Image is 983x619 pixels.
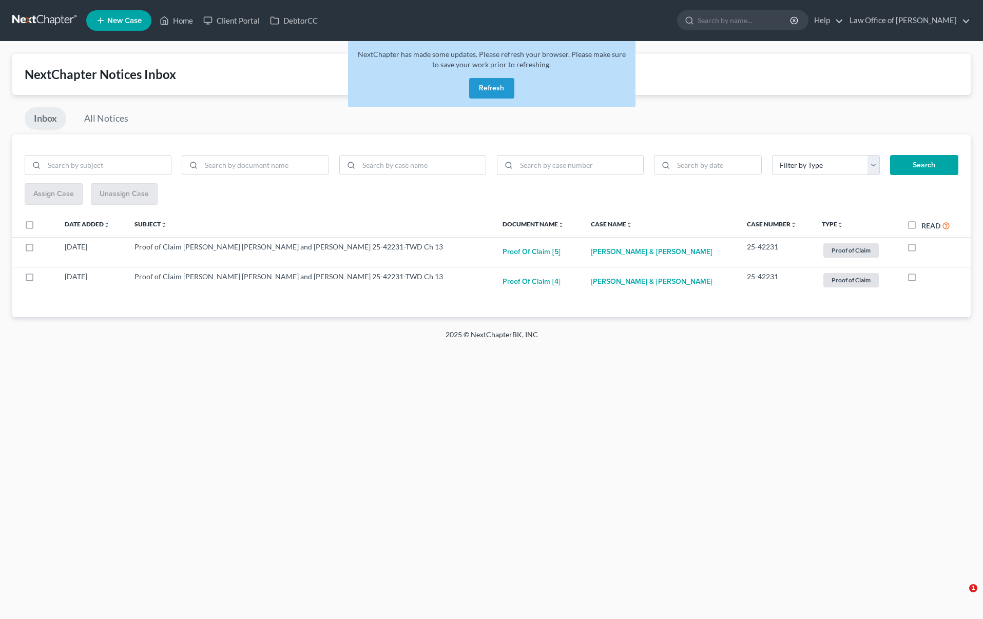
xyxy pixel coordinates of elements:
td: [DATE] [56,267,126,297]
button: Search [890,155,958,176]
span: NextChapter has made some updates. Please refresh your browser. Please make sure to save your wor... [358,50,626,69]
input: Search by name... [698,11,792,30]
td: 25-42231 [739,267,814,297]
td: Proof of Claim [PERSON_NAME] [PERSON_NAME] and [PERSON_NAME] 25-42231-TWD Ch 13 [126,237,494,267]
i: unfold_more [558,222,564,228]
a: Proof of Claim [822,272,890,288]
a: Case Nameunfold_more [591,220,632,228]
a: Inbox [25,107,66,130]
input: Search by subject [44,156,171,175]
a: Help [809,11,843,30]
input: Search by case name [359,156,486,175]
span: Proof of Claim [823,273,879,287]
a: Home [155,11,198,30]
div: 2025 © NextChapterBK, INC [199,330,784,348]
td: 25-42231 [739,237,814,267]
iframe: Intercom live chat [948,584,973,609]
span: New Case [107,17,142,25]
div: NextChapter Notices Inbox [25,66,958,83]
a: [PERSON_NAME] & [PERSON_NAME] [591,242,712,262]
i: unfold_more [837,222,843,228]
a: Document Nameunfold_more [503,220,564,228]
a: Law Office of [PERSON_NAME] [844,11,970,30]
button: Proof of Claim [5] [503,242,561,262]
a: Case Numberunfold_more [747,220,797,228]
input: Search by case number [516,156,643,175]
i: unfold_more [104,222,110,228]
button: Proof of Claim [4] [503,272,561,292]
span: 1 [969,584,977,592]
a: All Notices [75,107,138,130]
label: Read [921,220,940,231]
a: Date Addedunfold_more [65,220,110,228]
a: DebtorCC [265,11,323,30]
input: Search by document name [201,156,328,175]
a: [PERSON_NAME] & [PERSON_NAME] [591,272,712,292]
input: Search by date [673,156,761,175]
button: Refresh [469,78,514,99]
i: unfold_more [161,222,167,228]
td: Proof of Claim [PERSON_NAME] [PERSON_NAME] and [PERSON_NAME] 25-42231-TWD Ch 13 [126,267,494,297]
span: Proof of Claim [823,243,879,257]
td: [DATE] [56,237,126,267]
a: Typeunfold_more [822,220,843,228]
i: unfold_more [626,222,632,228]
i: unfold_more [791,222,797,228]
a: Client Portal [198,11,265,30]
a: Proof of Claim [822,242,890,259]
a: Subjectunfold_more [134,220,167,228]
